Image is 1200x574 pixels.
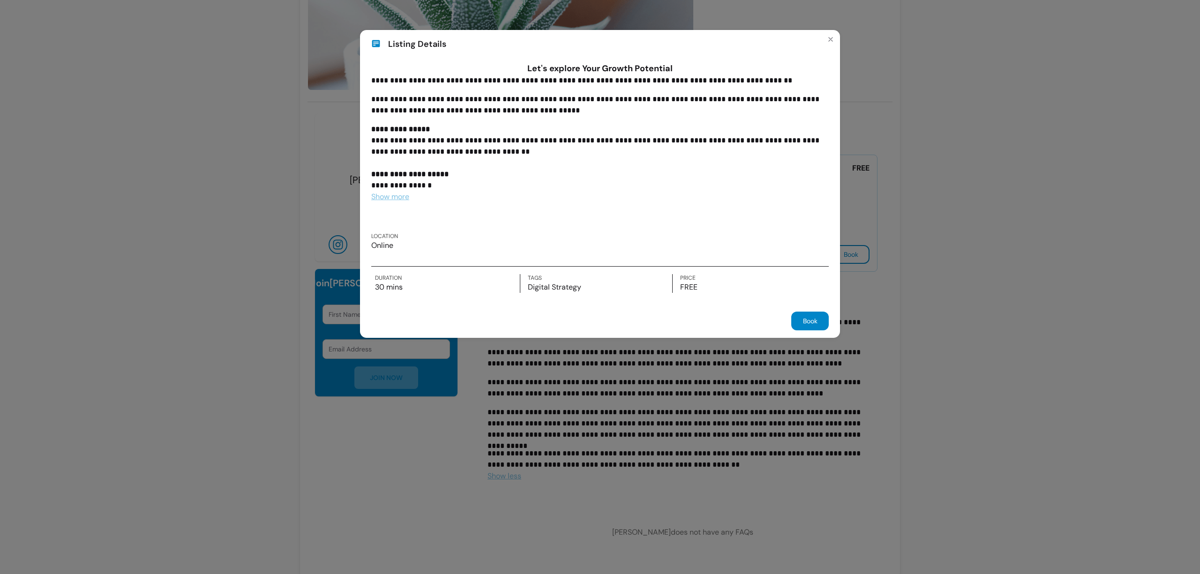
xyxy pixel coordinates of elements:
[371,62,829,75] h1: Let's explore Your Growth Potential
[528,282,673,293] p: Digital Strategy
[371,232,398,240] label: Location
[375,274,520,282] label: Duration
[791,312,829,330] button: Book
[528,274,673,282] label: Tags
[680,274,825,282] label: Price
[823,32,838,47] button: Close
[375,282,520,293] p: 30 mins
[388,37,446,51] span: Listing Details
[371,240,398,251] p: Online
[371,192,409,201] span: Show more
[680,282,825,293] p: FREE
